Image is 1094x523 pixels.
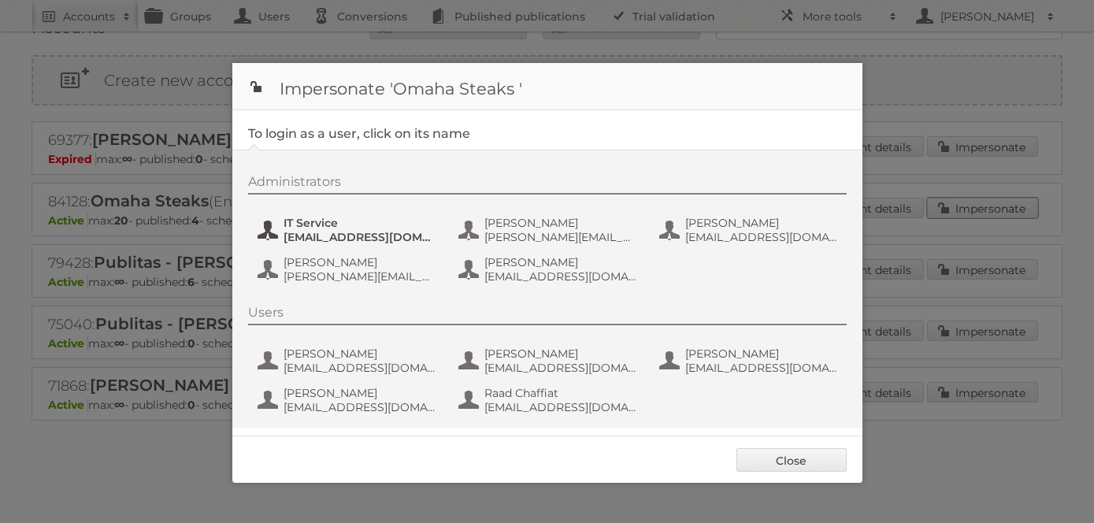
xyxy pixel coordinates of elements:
button: [PERSON_NAME] [EMAIL_ADDRESS][DOMAIN_NAME] [658,345,843,376]
span: [PERSON_NAME][EMAIL_ADDRESS][DOMAIN_NAME] [284,269,436,284]
a: Close [736,448,847,472]
span: IT Service [284,216,436,230]
button: [PERSON_NAME] [EMAIL_ADDRESS][DOMAIN_NAME] [457,254,642,285]
button: Raad Chaffiat [EMAIL_ADDRESS][DOMAIN_NAME] [457,384,642,416]
h1: Impersonate 'Omaha Steaks ' [232,63,862,110]
button: [PERSON_NAME] [EMAIL_ADDRESS][DOMAIN_NAME] [256,384,441,416]
span: [EMAIL_ADDRESS][DOMAIN_NAME] [685,361,838,375]
button: [PERSON_NAME] [PERSON_NAME][EMAIL_ADDRESS][DOMAIN_NAME] [457,214,642,246]
button: [PERSON_NAME] [EMAIL_ADDRESS][DOMAIN_NAME] [256,345,441,376]
button: [PERSON_NAME] [EMAIL_ADDRESS][DOMAIN_NAME] [658,214,843,246]
span: [PERSON_NAME] [685,216,838,230]
div: Administrators [248,174,847,195]
span: [EMAIL_ADDRESS][DOMAIN_NAME] [284,230,436,244]
button: [PERSON_NAME] [EMAIL_ADDRESS][DOMAIN_NAME] [457,345,642,376]
span: [PERSON_NAME][EMAIL_ADDRESS][DOMAIN_NAME] [484,230,637,244]
span: [EMAIL_ADDRESS][DOMAIN_NAME] [284,361,436,375]
span: [PERSON_NAME] [284,386,436,400]
span: [PERSON_NAME] [484,347,637,361]
div: Users [248,305,847,325]
span: Raad Chaffiat [484,386,637,400]
button: [PERSON_NAME] [PERSON_NAME][EMAIL_ADDRESS][DOMAIN_NAME] [256,254,441,285]
button: IT Service [EMAIL_ADDRESS][DOMAIN_NAME] [256,214,441,246]
span: [PERSON_NAME] [685,347,838,361]
legend: To login as a user, click on its name [248,126,470,141]
span: [PERSON_NAME] [484,216,637,230]
span: [EMAIL_ADDRESS][DOMAIN_NAME] [484,361,637,375]
span: [PERSON_NAME] [284,255,436,269]
span: [EMAIL_ADDRESS][DOMAIN_NAME] [484,269,637,284]
span: [EMAIL_ADDRESS][DOMAIN_NAME] [284,400,436,414]
span: [PERSON_NAME] [284,347,436,361]
span: [EMAIL_ADDRESS][DOMAIN_NAME] [685,230,838,244]
span: [PERSON_NAME] [484,255,637,269]
span: [EMAIL_ADDRESS][DOMAIN_NAME] [484,400,637,414]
